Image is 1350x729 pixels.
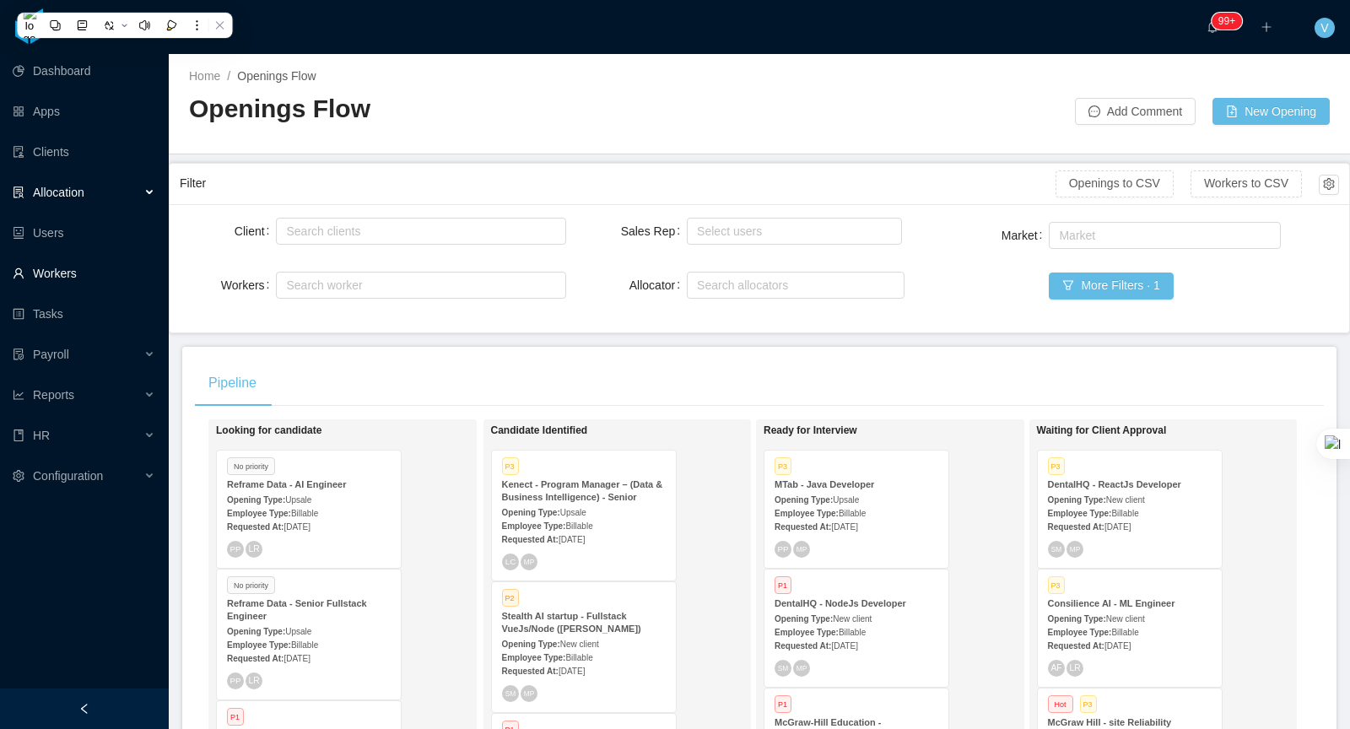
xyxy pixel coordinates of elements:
span: SM [778,664,788,672]
span: HR [33,429,50,442]
strong: Requested At: [227,522,283,532]
span: MP [1069,545,1079,553]
strong: Opening Type: [502,640,560,649]
strong: Employee Type: [502,653,566,662]
strong: Employee Type: [502,521,566,531]
span: P1 [227,708,244,726]
span: New client [833,614,872,624]
strong: Requested At: [502,535,559,544]
span: Billable [565,521,592,531]
span: Billable [839,628,866,637]
div: Market [1059,227,1263,244]
span: AF [1050,663,1061,672]
span: P3 [502,457,519,475]
input: Allocator [692,275,701,295]
span: P3 [1048,576,1065,594]
strong: Employee Type: [1048,628,1112,637]
i: icon: setting [13,470,24,482]
span: P3 [1080,695,1097,713]
strong: Opening Type: [775,495,833,505]
span: No priority [227,576,275,594]
div: Search clients [286,223,548,240]
span: [DATE] [1104,641,1131,651]
div: Search worker [286,277,540,294]
strong: Opening Type: [227,627,285,636]
strong: Requested At: [775,522,831,532]
h1: Ready for Interview [764,424,1000,437]
label: Sales Rep [621,224,687,238]
button: icon: filterMore Filters · 1 [1049,273,1173,300]
span: Upsale [285,495,311,505]
i: icon: bell [1207,21,1218,33]
strong: Stealth AI startup - Fullstack VueJs/Node ([PERSON_NAME]) [502,611,641,634]
span: P1 [775,695,791,713]
strong: Employee Type: [775,509,839,518]
i: icon: solution [13,186,24,198]
strong: Employee Type: [227,509,291,518]
h1: Waiting for Client Approval [1037,424,1273,437]
strong: Opening Type: [775,614,833,624]
i: icon: plus [1261,21,1272,33]
div: Select users [697,223,884,240]
i: icon: line-chart [13,389,24,401]
span: Upsale [560,508,586,517]
div: Search allocators [697,277,887,294]
a: icon: pie-chartDashboard [13,54,155,88]
strong: Consilience AI - ML Engineer [1048,598,1175,608]
span: Reports [33,388,74,402]
span: [DATE] [559,535,585,544]
a: icon: appstoreApps [13,94,155,128]
div: Filter [180,168,1056,199]
a: icon: profileTasks [13,297,155,331]
div: Pipeline [195,359,270,407]
span: LR [248,676,259,685]
span: P3 [1048,457,1065,475]
strong: DentalHQ - ReactJs Developer [1048,479,1181,489]
strong: Opening Type: [227,495,285,505]
span: [DATE] [831,522,857,532]
h2: Openings Flow [189,92,759,127]
strong: Employee Type: [1048,509,1112,518]
a: Home [189,69,220,83]
input: Market [1054,225,1063,246]
span: Billable [1111,628,1138,637]
strong: DentalHQ - NodeJs Developer [775,598,906,608]
label: Allocator [629,278,687,292]
button: icon: messageAdd Comment [1075,98,1196,125]
button: icon: file-addNew Opening [1212,98,1330,125]
span: MP [523,558,533,565]
span: P1 [775,576,791,594]
span: PP [229,676,240,685]
strong: Employee Type: [775,628,839,637]
span: LR [248,544,259,553]
a: icon: userWorkers [13,256,155,290]
label: Market [1002,229,1050,242]
span: P2 [502,589,519,607]
span: Upsale [833,495,859,505]
span: Billable [1111,509,1138,518]
span: Billable [839,509,866,518]
span: PP [229,544,240,553]
strong: Kenect - Program Manager – (Data & Business Intelligence) - Senior [502,479,663,502]
span: [DATE] [1104,522,1131,532]
button: Workers to CSV [1191,170,1302,197]
span: Hot [1048,695,1073,713]
span: Billable [291,509,318,518]
strong: MTab - Java Developer [775,479,874,489]
span: / [227,69,230,83]
span: MP [796,545,807,553]
strong: Reframe Data - AI Engineer [227,479,346,489]
span: MP [796,664,807,672]
input: Sales Rep [692,221,701,241]
span: Payroll [33,348,69,361]
span: V [1320,18,1328,38]
i: icon: book [13,429,24,441]
label: Client [235,224,277,238]
i: icon: file-protect [13,348,24,360]
sup: 907 [1212,13,1242,30]
a: icon: robotUsers [13,216,155,250]
span: [DATE] [283,654,310,663]
strong: Opening Type: [502,508,560,517]
span: SM [1050,545,1061,553]
span: MP [523,689,533,697]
